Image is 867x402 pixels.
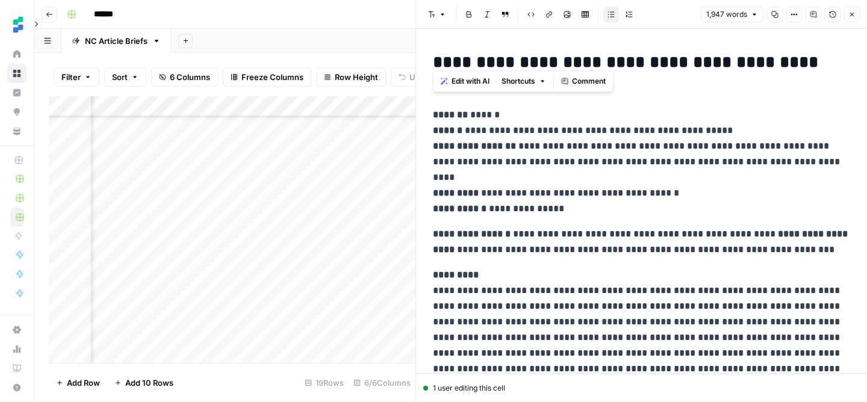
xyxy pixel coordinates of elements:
div: NC Article Briefs [85,35,148,47]
span: Add 10 Rows [125,377,173,389]
button: Workspace: Ten Speed [7,10,26,40]
button: Comment [556,73,611,89]
button: 6 Columns [151,67,218,87]
span: 1,947 words [706,9,747,20]
div: 6/6 Columns [349,373,415,392]
button: Add 10 Rows [107,373,181,392]
span: Row Height [335,71,378,83]
a: NC Article Briefs [61,29,171,53]
a: Settings [7,320,26,339]
button: 1,947 words [701,7,763,22]
button: Undo [391,67,438,87]
div: 1 user editing this cell [423,383,860,394]
button: Sort [104,67,146,87]
a: Usage [7,339,26,359]
span: Shortcuts [502,76,535,87]
button: Row Height [316,67,386,87]
button: Filter [54,67,99,87]
a: Insights [7,83,26,102]
span: Add Row [67,377,100,389]
img: Ten Speed Logo [7,14,29,36]
a: Your Data [7,122,26,141]
a: Browse [7,64,26,83]
span: 6 Columns [170,71,210,83]
button: Freeze Columns [223,67,311,87]
span: Freeze Columns [241,71,303,83]
button: Help + Support [7,378,26,397]
button: Shortcuts [497,73,551,89]
span: Edit with AI [452,76,489,87]
span: Undo [409,71,430,83]
button: Add Row [49,373,107,392]
a: Opportunities [7,102,26,122]
div: 19 Rows [300,373,349,392]
a: Learning Hub [7,359,26,378]
span: Comment [572,76,606,87]
a: Home [7,45,26,64]
span: Sort [112,71,128,83]
button: Edit with AI [436,73,494,89]
span: Filter [61,71,81,83]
